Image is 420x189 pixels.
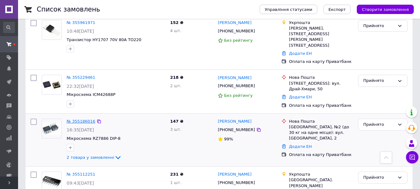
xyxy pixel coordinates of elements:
[67,127,94,132] span: 16:35[DATE]
[37,6,100,13] h1: Список замовлень
[218,127,255,132] span: [PHONE_NUMBER]
[328,7,346,12] span: Експорт
[363,174,395,181] div: Прийнято
[357,5,414,14] button: Створити замовлення
[289,103,353,108] div: Оплата на карту Приватбанк
[170,75,183,80] span: 218 ₴
[289,51,312,56] a: Додати ЕН
[289,20,353,26] div: Укрпошта
[67,75,95,80] a: № 355229461
[170,83,181,88] span: 2 шт.
[170,180,181,185] span: 1 шт.
[170,20,183,25] span: 152 ₴
[323,5,351,14] button: Експорт
[406,151,418,163] button: Чат з покупцем
[42,78,61,92] img: Фото товару
[42,20,62,40] a: Фото товару
[289,81,353,92] div: [STREET_ADDRESS]: вул. Драй-Хмари, 50
[42,122,61,135] img: Фото товару
[218,20,252,26] a: [PERSON_NAME]
[170,172,183,177] span: 231 ₴
[42,119,62,139] a: Фото товару
[42,75,62,95] a: Фото товару
[67,37,141,42] a: Транзистор HY1707 70V 80A TO220
[289,119,353,124] div: Нова Пошта
[170,127,181,132] span: 3 шт.
[362,7,409,12] span: Створити замовлення
[351,7,414,12] a: Створити замовлення
[170,119,183,124] span: 147 ₴
[289,152,353,158] div: Оплата на карту Приватбанк
[289,26,353,48] div: [PERSON_NAME], [STREET_ADDRESS] [PERSON_NAME][STREET_ADDRESS]
[260,5,317,14] button: Управління статусами
[289,75,353,80] div: Нова Пошта
[363,121,395,128] div: Прийнято
[363,23,395,29] div: Прийнято
[218,83,255,88] span: [PHONE_NUMBER]
[289,172,353,177] div: Укрпошта
[42,176,61,187] img: Фото товару
[67,119,95,124] a: № 355186016
[265,7,312,12] span: Управління статусами
[289,59,353,64] div: Оплата на карту Приватбанк
[289,95,312,99] a: Додати ЕН
[67,20,95,25] a: № 355961971
[218,75,252,81] a: [PERSON_NAME]
[363,78,395,84] div: Прийнято
[289,124,353,141] div: [GEOGRAPHIC_DATA], №2 (до 30 кг на одне місце): вул. [GEOGRAPHIC_DATA], 2
[67,29,94,34] span: 10:48[DATE]
[67,172,95,177] a: № 355112251
[224,93,253,98] span: Без рейтингу
[42,20,61,40] img: Фото товару
[218,119,252,125] a: [PERSON_NAME]
[170,28,181,33] span: 4 шт.
[67,92,116,97] a: Мікросхема ICM42688P
[67,155,122,160] a: 2 товара у замовленні
[67,136,120,141] a: Мікросхема RZ7886 DIP-8
[218,172,252,177] a: [PERSON_NAME]
[218,180,255,185] span: [PHONE_NUMBER]
[289,144,312,149] a: Додати ЕН
[67,181,94,186] span: 09:43[DATE]
[218,29,255,33] span: [PHONE_NUMBER]
[224,137,233,141] span: 99%
[67,155,114,160] span: 2 товара у замовленні
[224,38,253,43] span: Без рейтингу
[67,84,94,89] span: 22:32[DATE]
